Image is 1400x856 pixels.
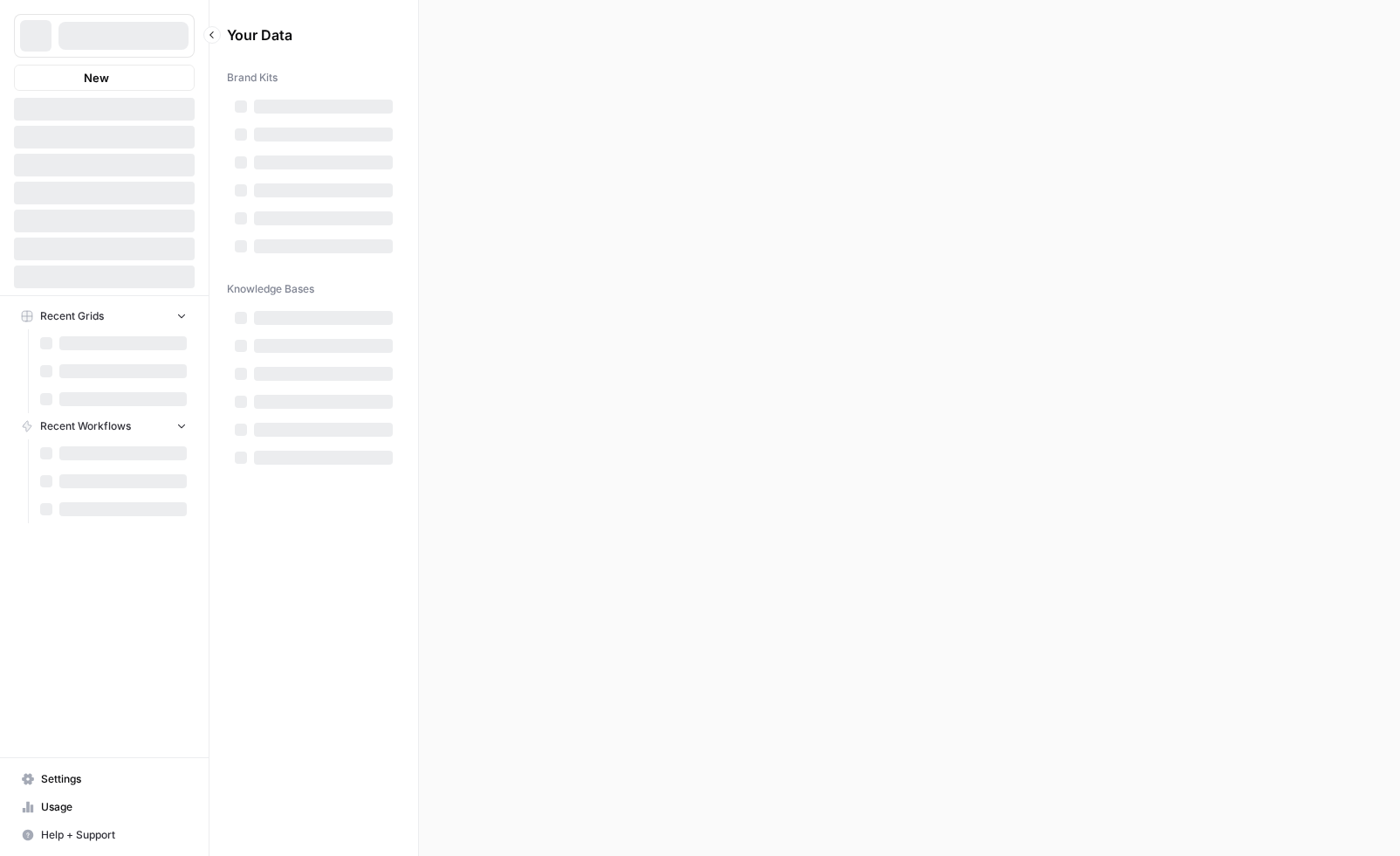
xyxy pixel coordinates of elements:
span: Usage [41,799,187,815]
span: Knowledge Bases [227,281,314,297]
span: Help + Support [41,827,187,843]
button: Recent Grids [14,303,195,329]
button: Help + Support [14,821,195,849]
span: Recent Grids [40,308,104,324]
span: Brand Kits [227,70,278,86]
button: New [14,65,195,91]
span: Your Data [227,24,380,45]
a: Settings [14,765,195,793]
span: Settings [41,771,187,787]
button: Recent Workflows [14,413,195,439]
a: Usage [14,793,195,821]
span: New [84,69,109,86]
span: Recent Workflows [40,418,131,434]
